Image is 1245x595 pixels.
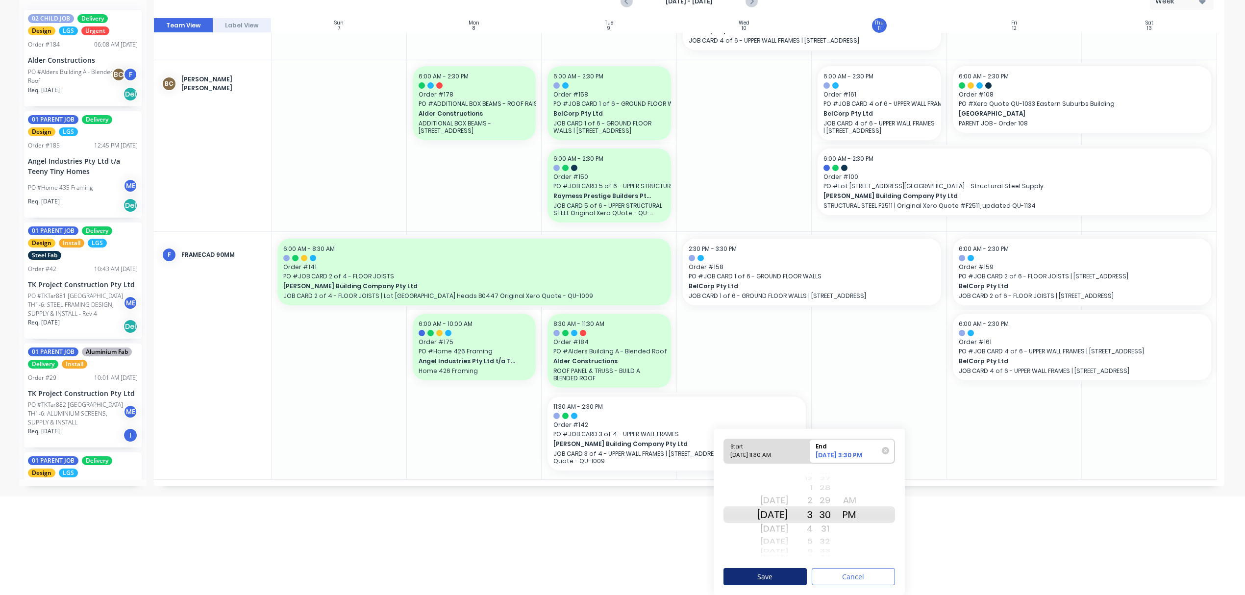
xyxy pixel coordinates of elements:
[28,400,126,427] div: PO #TKTar882 [GEOGRAPHIC_DATA] TH1-6: ALUMINIUM SCREENS, SUPPLY & INSTALL
[123,296,138,310] div: ME
[1145,20,1153,26] div: Sat
[959,292,1205,299] p: JOB CARD 2 of 6 - FLOOR JOISTS | [STREET_ADDRESS]
[813,554,837,557] div: 34
[111,67,126,82] div: BC
[181,250,263,259] div: FRAMECAD 90mm
[81,26,109,35] span: Urgent
[82,347,132,356] span: Aluminium Fab
[28,373,56,382] div: Order # 29
[757,535,788,548] div: [DATE]
[334,20,344,26] div: Sun
[553,120,665,134] p: JOB CARD 1 of 6 - GROUND FLOOR WALLS | [STREET_ADDRESS]
[419,320,473,328] span: 6:00 AM - 10:00 AM
[553,192,654,200] span: Raymess Prestige Builders Pty Ltd
[788,469,813,561] div: Hour
[959,320,1009,328] span: 6:00 AM - 2:30 PM
[878,26,881,31] div: 11
[28,347,78,356] span: 01 PARENT JOB
[283,245,335,253] span: 6:00 AM - 8:30 AM
[813,546,837,555] div: 33
[689,272,935,281] span: PO # JOB CARD 1 of 6 - GROUND FLOOR WALLS
[28,360,58,369] span: Delivery
[82,115,112,124] span: Delivery
[757,554,788,557] div: [DATE]
[813,506,837,523] div: 30
[553,347,665,356] span: PO # Alders Building A - Blended Roof
[959,99,1205,108] span: PO # Xero Quote QU-1033 Eastern Suburbs Building
[181,75,263,93] div: [PERSON_NAME] [PERSON_NAME]
[28,469,55,477] span: Design
[959,357,1181,366] span: BelCorp Pty Ltd
[123,67,138,82] div: F
[553,338,665,347] span: Order # 184
[689,292,935,299] p: JOB CARD 1 of 6 - GROUND FLOOR WALLS | [STREET_ADDRESS]
[837,506,862,523] div: PM
[419,357,519,366] span: Angel Industries Pty Ltd t/a Teeny Tiny Homes
[553,450,800,465] p: JOB CARD 3 of 4 - UPPER WALL FRAMES | [STREET_ADDRESS], B0447 Original Xero Quote - QU-1009
[812,568,895,585] button: Cancel
[419,120,530,134] p: ADDITIONAL BOX BEAMS - [STREET_ADDRESS]
[162,248,176,262] div: F
[213,18,272,33] button: Label View
[469,20,479,26] div: Mon
[553,402,603,411] span: 11:30 AM - 2:30 PM
[419,338,530,347] span: Order # 175
[28,265,56,273] div: Order # 42
[757,521,788,537] div: [DATE]
[788,521,813,537] div: 4
[553,202,665,217] p: JOB CARD 5 of 6 - UPPER STRUCTURAL STEEL Original Xero QUote - QU-0984
[283,263,665,272] span: Order # 141
[94,373,138,382] div: 10:01 AM [DATE]
[959,120,1205,127] p: PARENT JOB - Order 108
[812,451,883,463] div: [DATE] 3:30 PM
[162,76,176,91] div: BC
[419,109,519,118] span: Alder Constructions
[553,154,603,163] span: 6:00 AM - 2:30 PM
[28,456,78,465] span: 01 PARENT JOB
[553,72,603,80] span: 6:00 AM - 2:30 PM
[757,546,788,555] div: [DATE]
[689,263,935,272] span: Order # 158
[28,40,60,49] div: Order # 184
[154,18,213,33] button: Team View
[77,14,108,23] span: Delivery
[553,109,654,118] span: BelCorp Pty Ltd
[607,26,610,31] div: 9
[419,347,530,356] span: PO # Home 426 Framing
[788,506,813,523] div: 3
[59,127,78,136] span: LGS
[59,26,78,35] span: LGS
[813,472,837,475] div: 26
[553,357,654,366] span: Alder Constructions
[123,198,138,213] div: Del
[419,72,469,80] span: 6:00 AM - 2:30 PM
[823,72,873,80] span: 6:00 AM - 2:30 PM
[959,282,1181,291] span: BelCorp Pty Ltd
[813,535,837,548] div: 32
[959,72,1009,80] span: 6:00 AM - 2:30 PM
[959,347,1205,356] span: PO # JOB CARD 4 of 6 - UPPER WALL FRAMES | [STREET_ADDRESS]
[28,55,138,65] div: Alder Constructions
[727,439,798,451] div: Start
[553,430,800,439] span: PO # JOB CARD 3 of 4 - UPPER WALL FRAMES
[94,141,138,150] div: 12:45 PM [DATE]
[605,20,613,26] div: Tue
[823,154,873,163] span: 6:00 AM - 2:30 PM
[553,440,775,448] span: [PERSON_NAME] Building Company Pty Ltd
[823,120,935,134] p: JOB CARD 4 of 6 - UPPER WALL FRAMES | [STREET_ADDRESS]
[689,282,911,291] span: BelCorp Pty Ltd
[553,182,665,191] span: PO # JOB CARD 5 of 6 - UPPER STRUCTURAL STEEL
[823,109,924,118] span: BelCorp Pty Ltd
[59,469,78,477] span: LGS
[28,292,126,318] div: PO #TKTar881 [GEOGRAPHIC_DATA] TH1-6: STEEL FRAMING DESIGN, SUPPLY & INSTALL - Rev 4
[727,451,798,463] div: [DATE] 11:30 AM
[283,292,665,299] p: JOB CARD 2 of 4 - FLOOR JOISTS | Lot [GEOGRAPHIC_DATA] Heads B0447 Original Xero Quote - QU-1009
[959,272,1205,281] span: PO # JOB CARD 2 of 6 - FLOOR JOISTS | [STREET_ADDRESS]
[553,421,800,429] span: Order # 142
[338,26,340,31] div: 7
[757,506,788,523] div: [DATE]
[788,472,813,475] div: 11
[123,178,138,193] div: ME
